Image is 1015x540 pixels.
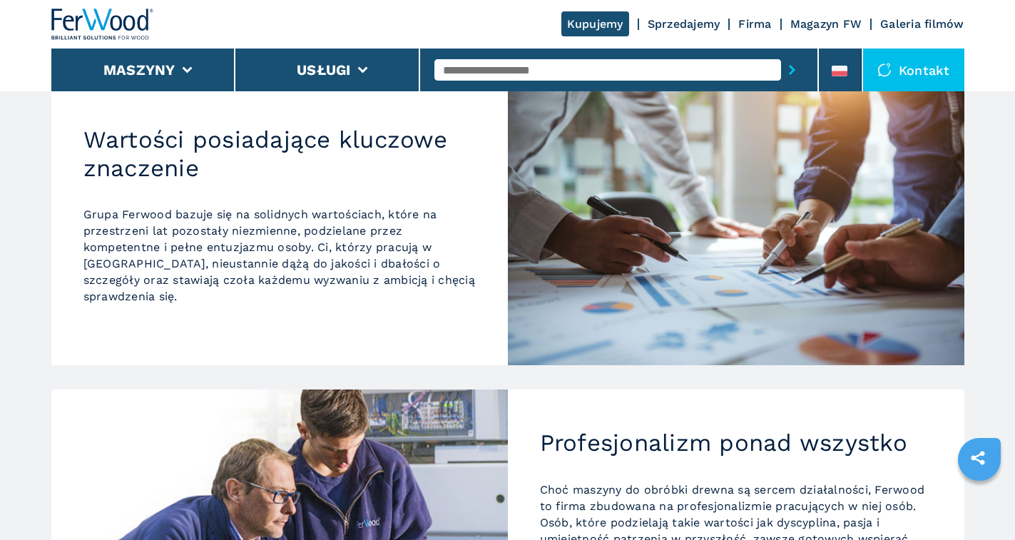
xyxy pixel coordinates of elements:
[877,63,892,77] img: Kontakt
[880,17,964,31] a: Galeria filmów
[790,17,862,31] a: Magazyn FW
[83,206,476,305] p: Grupa Ferwood bazuje się na solidnych wartościach, które na przestrzeni lat pozostały niezmienne,...
[561,11,629,36] a: Kupujemy
[540,429,932,457] h2: Profesjonalizm ponad wszystko
[297,61,351,78] button: Usługi
[51,9,154,40] img: Ferwood
[863,49,964,91] div: Kontakt
[508,86,964,365] img: Wartości posiadające kluczowe znaczenie
[954,476,1004,529] iframe: Chat
[738,17,771,31] a: Firma
[648,17,720,31] a: Sprzedajemy
[960,440,996,476] a: sharethis
[83,126,476,182] h2: Wartości posiadające kluczowe znaczenie
[103,61,175,78] button: Maszyny
[781,54,803,86] button: submit-button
